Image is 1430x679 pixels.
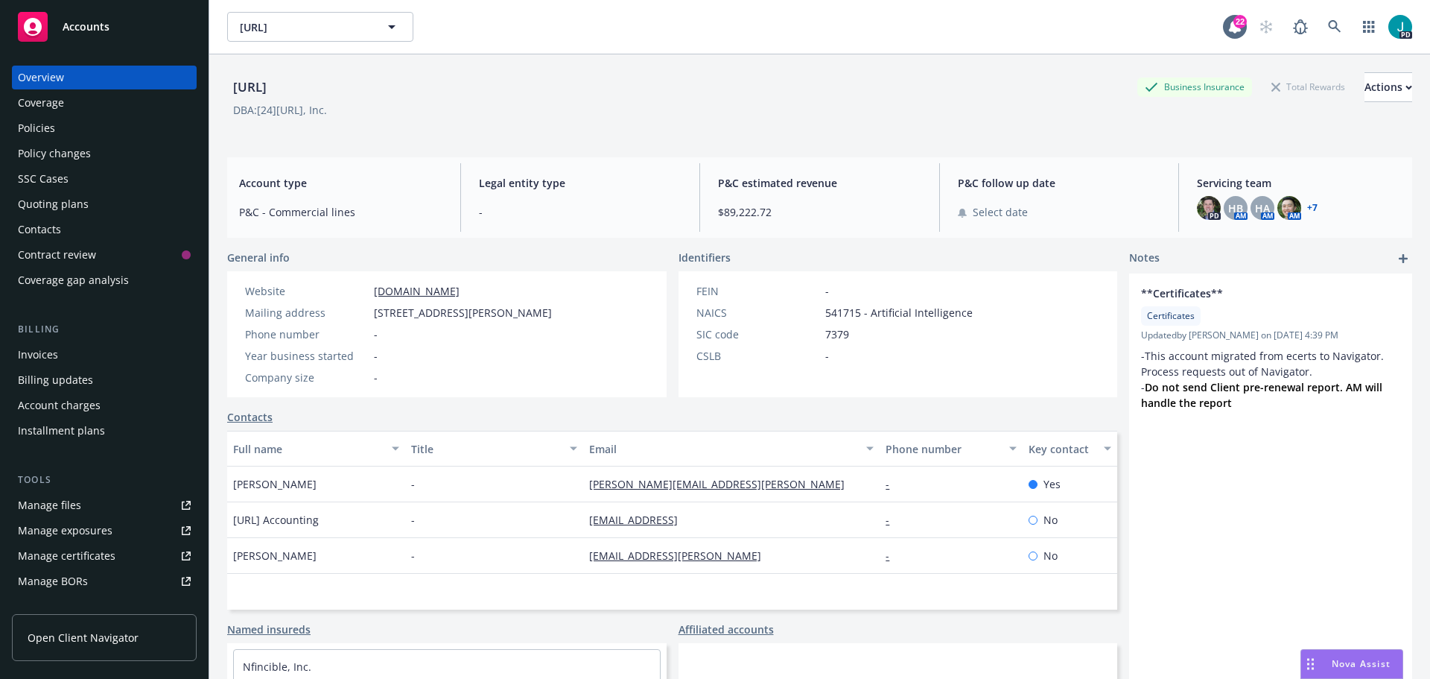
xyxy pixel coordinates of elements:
[12,493,197,517] a: Manage files
[12,142,197,165] a: Policy changes
[12,192,197,216] a: Quoting plans
[1286,12,1315,42] a: Report a Bug
[12,569,197,593] a: Manage BORs
[240,19,369,35] span: [URL]
[1332,657,1391,670] span: Nova Assist
[1364,72,1412,102] button: Actions
[1129,250,1160,268] span: Notes
[1141,380,1385,410] strong: Do not send Client pre-renewal report. AM will handle the report
[696,283,819,299] div: FEIN
[411,476,415,492] span: -
[18,343,58,367] div: Invoices
[1029,441,1095,457] div: Key contact
[411,512,415,528] span: -
[18,218,61,241] div: Contacts
[12,6,197,48] a: Accounts
[12,167,197,191] a: SSC Cases
[18,493,81,517] div: Manage files
[679,250,731,265] span: Identifiers
[718,204,921,220] span: $89,222.72
[1364,73,1412,101] div: Actions
[18,142,91,165] div: Policy changes
[18,268,129,292] div: Coverage gap analysis
[18,394,101,417] div: Account charges
[227,78,273,97] div: [URL]
[18,544,115,568] div: Manage certificates
[696,348,819,364] div: CSLB
[958,175,1161,191] span: P&C follow up date
[18,192,89,216] div: Quoting plans
[1307,203,1318,212] a: +7
[679,622,774,637] a: Affiliated accounts
[886,477,901,491] a: -
[18,519,112,543] div: Manage exposures
[233,441,383,457] div: Full name
[245,348,368,364] div: Year business started
[245,370,368,385] div: Company size
[479,175,682,191] span: Legal entity type
[12,218,197,241] a: Contacts
[245,305,368,320] div: Mailing address
[374,370,378,385] span: -
[1141,329,1400,342] span: Updated by [PERSON_NAME] on [DATE] 4:39 PM
[245,326,368,342] div: Phone number
[233,512,319,528] span: [URL] Accounting
[1251,12,1281,42] a: Start snowing
[405,431,583,467] button: Title
[12,268,197,292] a: Coverage gap analysis
[1147,309,1195,323] span: Certificates
[12,116,197,140] a: Policies
[696,326,819,342] div: SIC code
[233,102,327,118] div: DBA: [24][URL], Inc.
[243,660,311,674] a: Nfincible, Inc.
[12,519,197,543] a: Manage exposures
[18,116,55,140] div: Policies
[973,204,1028,220] span: Select date
[1233,15,1247,28] div: 22
[718,175,921,191] span: P&C estimated revenue
[18,368,93,392] div: Billing updates
[233,548,317,563] span: [PERSON_NAME]
[1141,348,1400,411] p: -This account migrated from ecerts to Navigator. Process requests out of Navigator. -
[374,348,378,364] span: -
[1394,250,1412,268] a: add
[63,21,109,33] span: Accounts
[1043,476,1061,492] span: Yes
[696,305,819,320] div: NAICS
[825,348,829,364] span: -
[227,431,405,467] button: Full name
[411,548,415,563] span: -
[1354,12,1384,42] a: Switch app
[411,441,561,457] div: Title
[12,473,197,487] div: Tools
[886,513,901,527] a: -
[12,368,197,392] a: Billing updates
[1043,512,1058,528] span: No
[1264,78,1353,96] div: Total Rewards
[227,250,290,265] span: General info
[239,175,442,191] span: Account type
[227,622,311,637] a: Named insureds
[825,283,829,299] span: -
[1300,649,1403,679] button: Nova Assist
[1197,175,1400,191] span: Servicing team
[239,204,442,220] span: P&C - Commercial lines
[1137,78,1252,96] div: Business Insurance
[12,91,197,115] a: Coverage
[28,630,139,645] span: Open Client Navigator
[589,513,690,527] a: [EMAIL_ADDRESS]
[1197,196,1221,220] img: photo
[12,243,197,267] a: Contract review
[886,441,1000,457] div: Phone number
[1320,12,1350,42] a: Search
[1228,200,1243,216] span: HB
[245,283,368,299] div: Website
[1129,274,1412,423] div: **Certificates**CertificatesUpdatedby [PERSON_NAME] on [DATE] 4:39 PM-This account migrated from ...
[227,12,413,42] button: [URL]
[880,431,1022,467] button: Phone number
[374,305,552,320] span: [STREET_ADDRESS][PERSON_NAME]
[18,595,131,619] div: Summary of insurance
[12,544,197,568] a: Manage certificates
[233,476,317,492] span: [PERSON_NAME]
